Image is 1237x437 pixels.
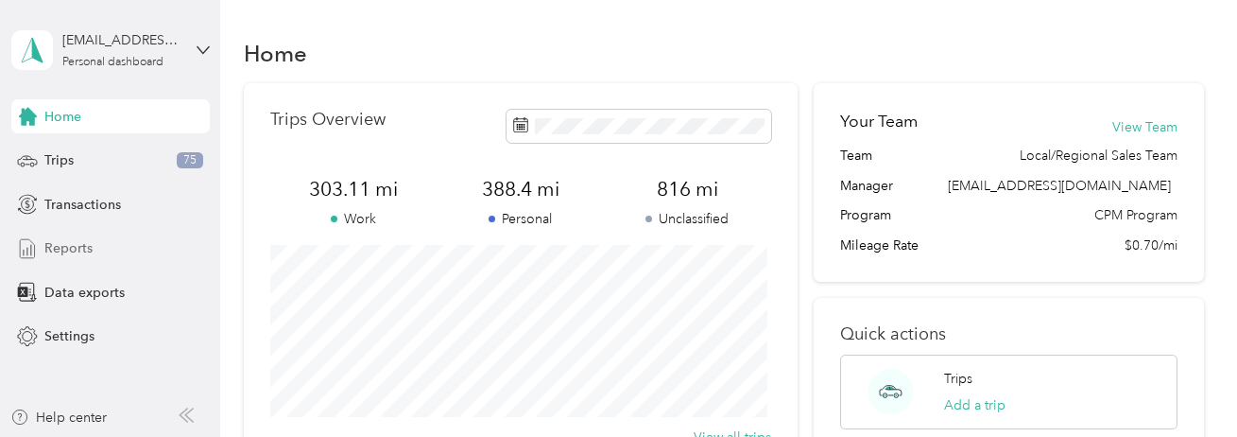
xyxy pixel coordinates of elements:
span: 388.4 mi [438,176,605,202]
button: View Team [1112,117,1177,137]
span: 816 mi [604,176,771,202]
p: Trips Overview [270,110,386,130]
p: Unclassified [604,209,771,229]
p: Quick actions [840,324,1177,344]
span: Local/Regional Sales Team [1020,146,1177,166]
span: Settings [44,326,94,346]
span: Home [44,107,81,127]
span: Reports [44,238,93,258]
span: 303.11 mi [270,176,438,202]
h1: Home [244,44,307,63]
span: 75 [177,152,203,169]
p: Work [270,209,438,229]
span: Transactions [44,195,121,215]
p: Trips [944,369,972,389]
span: [EMAIL_ADDRESS][DOMAIN_NAME] [948,178,1171,194]
span: Trips [44,150,74,170]
span: Manager [840,176,893,196]
div: [EMAIL_ADDRESS][DOMAIN_NAME] [62,30,180,50]
span: CPM Program [1094,205,1177,225]
h2: Your Team [840,110,918,133]
span: Team [840,146,872,166]
span: Program [840,205,891,225]
button: Help center [10,408,107,428]
button: Add a trip [944,395,1005,415]
span: Data exports [44,283,125,303]
span: $0.70/mi [1125,236,1177,255]
div: Personal dashboard [62,57,163,68]
p: Personal [438,209,605,229]
iframe: Everlance-gr Chat Button Frame [1131,331,1237,437]
span: Mileage Rate [840,236,919,255]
